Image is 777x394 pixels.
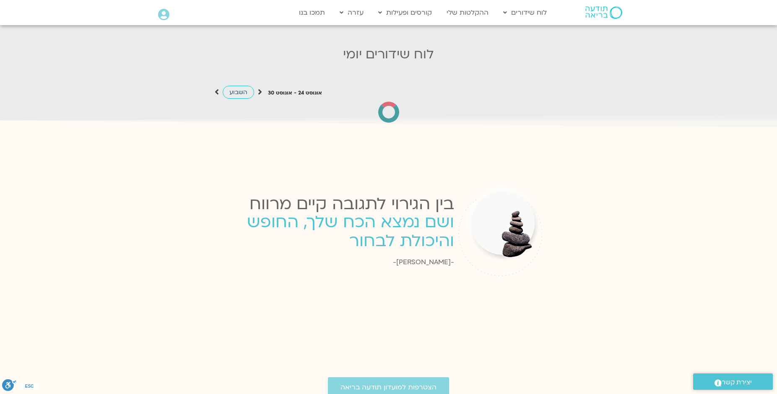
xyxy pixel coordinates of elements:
[442,5,493,21] a: ההקלטות שלי
[295,5,329,21] a: תמכו בנו
[211,257,454,268] div: -[PERSON_NAME]-
[499,5,551,21] a: לוח שידורים
[229,88,247,96] span: השבוע
[268,89,322,97] p: אוגוסט 24 - אוגוסט 30
[4,47,773,62] h2: לוח שידורים יומי
[585,6,622,19] img: תודעה בריאה
[693,373,773,390] a: יצירת קשר
[374,5,436,21] a: קורסים ופעילות
[340,383,437,391] span: הצטרפות למועדון תודעה בריאה
[223,86,254,99] a: השבוע
[335,5,368,21] a: עזרה
[211,190,454,218] div: בין הגירוי לתגובה קיים מרווח
[722,377,752,388] span: יצירת קשר
[211,213,454,250] p: ושם נמצא הכח שלך, החופש והיכולת לבחור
